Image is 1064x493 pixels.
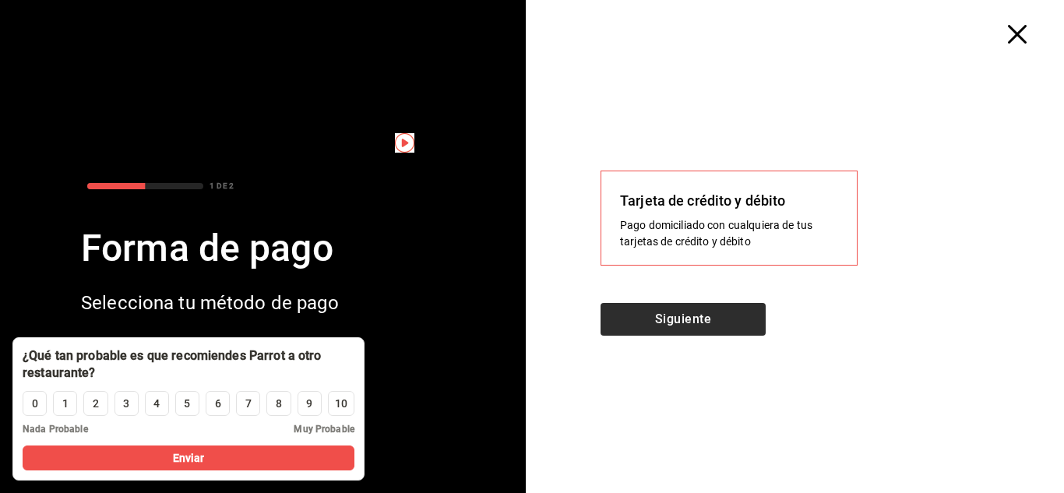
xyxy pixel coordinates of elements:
[23,422,88,436] span: Nada Probable
[294,422,354,436] span: Muy Probable
[184,396,190,412] div: 5
[245,396,252,412] div: 7
[215,396,221,412] div: 6
[81,220,339,276] div: Forma de pago
[601,303,766,336] button: Siguiente
[306,396,312,412] div: 9
[153,396,160,412] div: 4
[335,396,347,412] div: 10
[210,180,234,192] div: 1 DE 2
[23,347,354,382] div: ¿Qué tan probable es que recomiendes Parrot a otro restaurante?
[395,133,414,153] img: Tooltip marker
[93,396,99,412] div: 2
[32,396,38,412] div: 0
[62,396,69,412] div: 1
[173,450,205,467] span: Enviar
[81,289,339,317] div: Selecciona tu método de pago
[620,190,838,211] div: Tarjeta de crédito y débito
[276,396,282,412] div: 8
[123,396,129,412] div: 3
[620,217,838,250] div: Pago domiciliado con cualquiera de tus tarjetas de crédito y débito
